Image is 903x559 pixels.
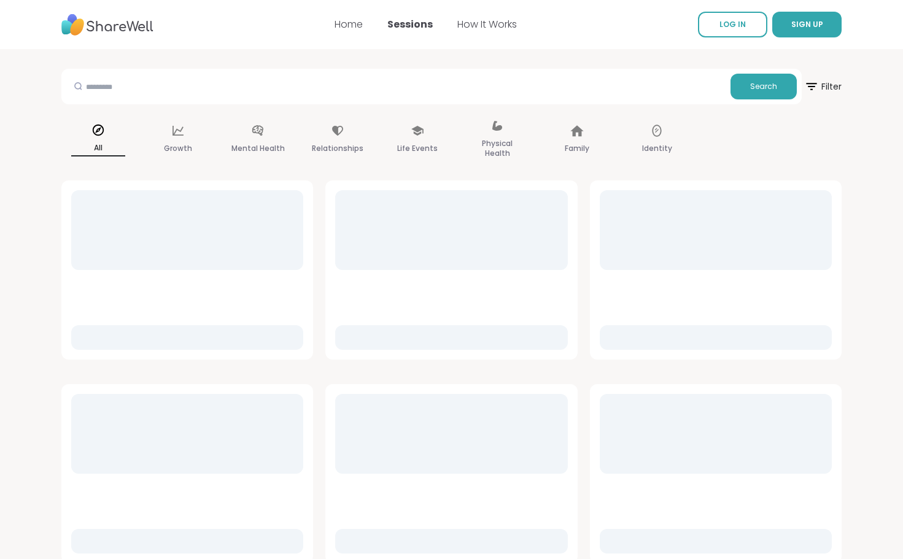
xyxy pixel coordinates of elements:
[387,17,433,31] a: Sessions
[804,72,842,101] span: Filter
[335,17,363,31] a: Home
[719,19,746,29] span: LOG IN
[61,8,153,42] img: ShareWell Nav Logo
[750,81,777,92] span: Search
[772,12,842,37] button: SIGN UP
[791,19,823,29] span: SIGN UP
[457,17,517,31] a: How It Works
[312,141,363,156] p: Relationships
[231,141,285,156] p: Mental Health
[397,141,438,156] p: Life Events
[731,74,797,99] button: Search
[164,141,192,156] p: Growth
[642,141,672,156] p: Identity
[565,141,589,156] p: Family
[804,69,842,104] button: Filter
[698,12,767,37] a: LOG IN
[71,141,125,156] p: All
[470,136,524,161] p: Physical Health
